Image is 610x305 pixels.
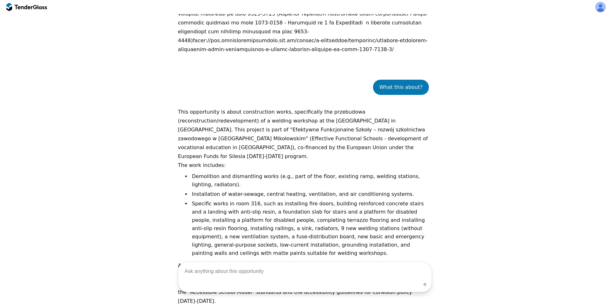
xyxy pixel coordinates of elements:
p: This opportunity is about construction works, specifically the przebudowa (reconstruction/redevel... [178,108,432,161]
div: What this about? [379,83,423,92]
li: Specific works in room 316, such as installing fire doors, building reinforced concrete stairs an... [191,200,432,257]
li: Installation of water-sewage, central heating, ventilation, and air conditioning systems. [191,190,432,198]
li: Demolition and dismantling works (e.g., part of the floor, existing ramp, welding stations, light... [191,172,432,189]
p: The work includes: [178,161,432,170]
